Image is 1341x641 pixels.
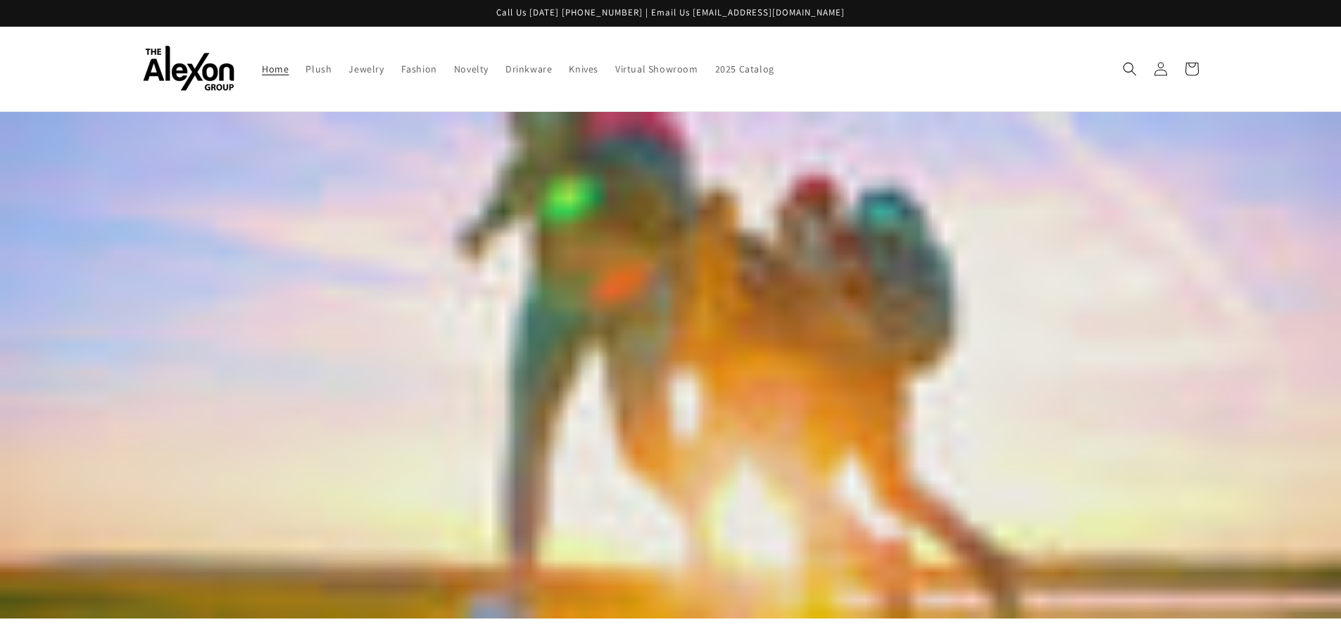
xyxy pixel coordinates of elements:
a: 2025 Catalog [707,54,783,84]
span: Plush [306,63,332,75]
a: Fashion [393,54,446,84]
span: 2025 Catalog [715,63,774,75]
summary: Search [1114,53,1145,84]
a: Virtual Showroom [607,54,707,84]
a: Novelty [446,54,497,84]
a: Drinkware [497,54,560,84]
img: The Alexon Group [143,46,234,91]
span: Knives [569,63,598,75]
span: Drinkware [505,63,552,75]
span: Jewelry [348,63,384,75]
span: Novelty [454,63,489,75]
a: Home [253,54,297,84]
a: Knives [560,54,607,84]
span: Fashion [401,63,437,75]
span: Home [262,63,289,75]
a: Jewelry [340,54,392,84]
span: Virtual Showroom [615,63,698,75]
a: Plush [297,54,340,84]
